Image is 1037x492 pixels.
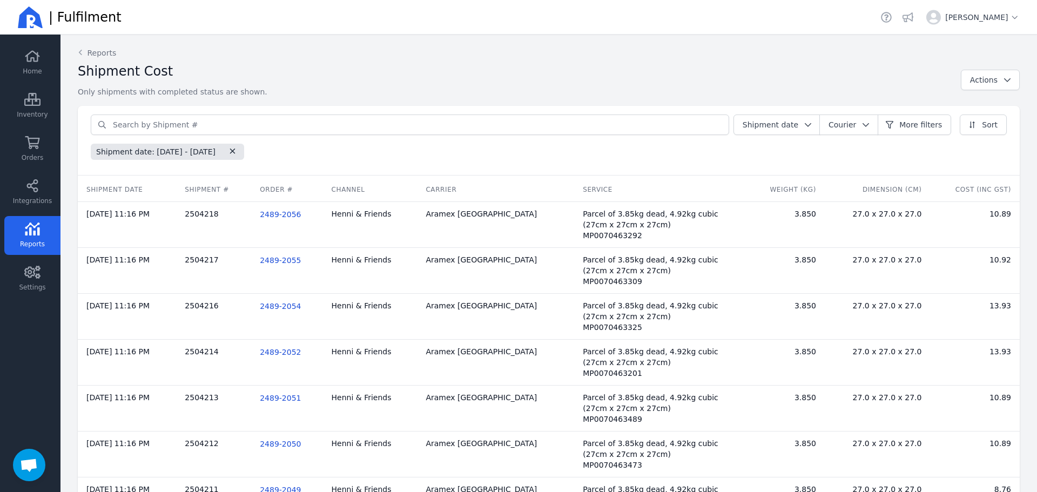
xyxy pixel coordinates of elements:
td: 3.850 [747,248,825,294]
span: MP0070463489 [583,414,642,424]
td: 27.0 x 27.0 x 27.0 [825,248,931,294]
a: 2489-2050 [260,440,301,448]
td: [DATE] 11:16 PM [78,248,176,294]
span: MP0070463292 [583,230,642,241]
td: 27.0 x 27.0 x 27.0 [825,202,931,248]
td: 2504212 [176,432,251,477]
td: 2504214 [176,340,251,386]
span: Cost (inc GST) [955,186,1011,193]
h2: Shipment Cost [78,63,173,80]
td: 2504218 [176,202,251,248]
td: Henni & Friends [323,432,418,477]
span: Parcel of 3.85kg dead, 4.92kg cubic (27cm x 27cm x 27cm) [583,438,738,460]
td: 27.0 x 27.0 x 27.0 [825,432,931,477]
td: Aramex [GEOGRAPHIC_DATA] [417,248,574,294]
a: 2489-2052 [260,348,301,356]
td: 10.89 [930,202,1020,248]
a: Reports [78,48,116,58]
span: Inventory [17,110,48,119]
td: 3.850 [747,294,825,340]
button: Sort [960,114,1007,135]
td: 27.0 x 27.0 x 27.0 [825,386,931,432]
td: 10.92 [930,248,1020,294]
span: MP0070463309 [583,276,642,287]
span: Orders [22,153,43,162]
td: Aramex [GEOGRAPHIC_DATA] [417,386,574,432]
td: [DATE] 11:16 PM [78,432,176,477]
td: 27.0 x 27.0 x 27.0 [825,294,931,340]
td: Henni & Friends [323,248,418,294]
td: 13.93 [930,340,1020,386]
button: More filters [877,114,951,135]
span: Shipment date [86,186,143,193]
a: 2489-2054 [260,302,301,311]
span: Sort [982,119,998,130]
td: Henni & Friends [323,294,418,340]
div: Open chat [13,449,45,481]
span: Service [583,186,612,193]
td: [DATE] 11:16 PM [78,386,176,432]
span: Parcel of 3.85kg dead, 4.92kg cubic (27cm x 27cm x 27cm) [583,392,738,414]
span: Courier [829,120,856,129]
td: 27.0 x 27.0 x 27.0 [825,340,931,386]
td: 13.93 [930,294,1020,340]
span: MP0070463201 [583,368,642,379]
span: Parcel of 3.85kg dead, 4.92kg cubic (27cm x 27cm x 27cm) [583,300,738,322]
span: Settings [19,283,45,292]
span: Shipment # [185,186,229,193]
span: Shipment date [743,120,798,129]
a: 2489-2051 [260,394,301,402]
td: 2504217 [176,248,251,294]
td: 3.850 [747,386,825,432]
td: Aramex [GEOGRAPHIC_DATA] [417,202,574,248]
td: Henni & Friends [323,386,418,432]
td: Aramex [GEOGRAPHIC_DATA] [417,432,574,477]
p: Only shipments with completed status are shown. [78,86,961,97]
span: Shipment date: [DATE] - [DATE] [91,144,221,159]
img: Ricemill Logo [17,4,43,30]
button: Courier [819,114,878,135]
button: Shipment date [733,114,820,135]
span: Carrier [426,186,456,193]
span: Reports [20,240,45,248]
button: Actions [961,70,1020,90]
a: 2489-2055 [260,256,301,265]
span: Integrations [13,197,52,205]
span: Parcel of 3.85kg dead, 4.92kg cubic (27cm x 27cm x 27cm) [583,254,738,276]
span: Order # [260,186,293,193]
td: 2504213 [176,386,251,432]
td: 3.850 [747,202,825,248]
td: 3.850 [747,340,825,386]
td: Aramex [GEOGRAPHIC_DATA] [417,294,574,340]
span: Home [23,67,42,76]
a: Helpdesk [879,10,894,25]
input: Search by Shipment # [106,115,729,134]
td: [DATE] 11:16 PM [78,202,176,248]
td: 2504216 [176,294,251,340]
span: MP0070463325 [583,322,642,333]
td: Aramex [GEOGRAPHIC_DATA] [417,340,574,386]
td: [DATE] 11:16 PM [78,340,176,386]
td: [DATE] 11:16 PM [78,294,176,340]
span: MP0070463473 [583,460,642,470]
td: Henni & Friends [323,340,418,386]
span: [PERSON_NAME] [945,12,1020,23]
a: 2489-2056 [260,210,301,219]
td: 10.89 [930,386,1020,432]
span: | Fulfilment [49,9,122,26]
td: 3.850 [747,432,825,477]
button: [PERSON_NAME] [922,5,1024,29]
span: Dimension (CM) [863,186,922,193]
td: Henni & Friends [323,202,418,248]
td: 10.89 [930,432,1020,477]
span: Channel [332,186,365,193]
span: Weight (KG) [770,186,816,193]
span: Parcel of 3.85kg dead, 4.92kg cubic (27cm x 27cm x 27cm) [583,208,738,230]
span: Actions [970,76,998,84]
span: More filters [899,119,942,130]
span: Parcel of 3.85kg dead, 4.92kg cubic (27cm x 27cm x 27cm) [583,346,738,368]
